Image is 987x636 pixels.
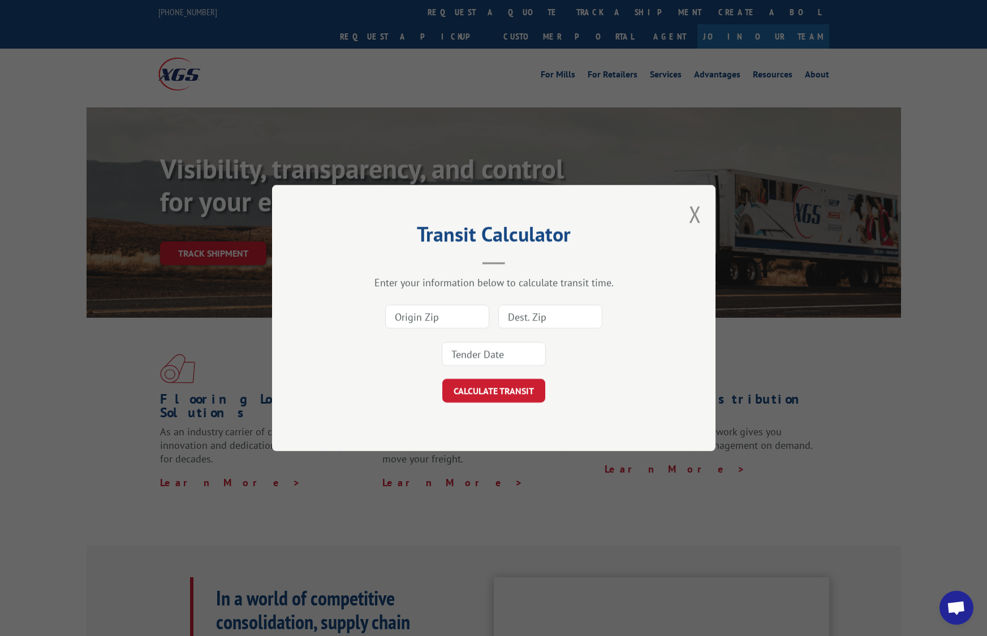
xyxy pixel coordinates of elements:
div: Open chat [939,591,973,625]
input: Dest. Zip [498,305,602,328]
div: Enter your information below to calculate transit time. [329,276,659,289]
button: CALCULATE TRANSIT [442,379,545,403]
input: Origin Zip [385,305,489,328]
button: Close modal [689,199,701,229]
h2: Transit Calculator [329,226,659,248]
input: Tender Date [442,342,546,366]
